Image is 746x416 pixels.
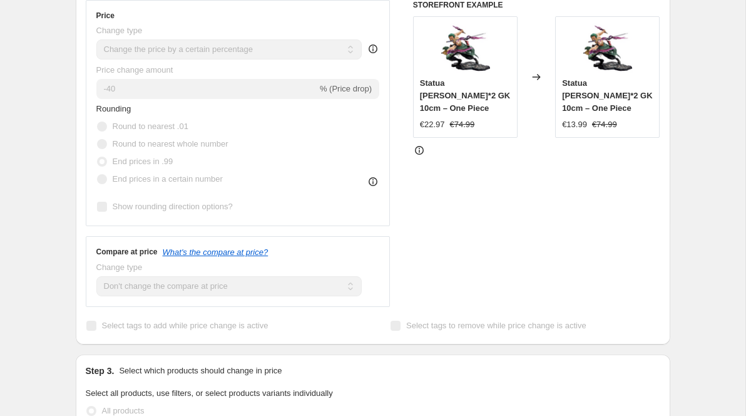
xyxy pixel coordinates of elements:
strike: €74.99 [592,118,617,131]
span: Select tags to add while price change is active [102,321,268,330]
div: €22.97 [420,118,445,131]
span: Round to nearest .01 [113,122,188,131]
img: Schermata2025-09-12alle00.13.50_80x.png [440,23,490,73]
span: Price change amount [96,65,173,75]
span: Show rounding direction options? [113,202,233,211]
input: -15 [96,79,317,99]
p: Select which products should change in price [119,365,282,377]
div: €13.99 [562,118,587,131]
h2: Step 3. [86,365,115,377]
span: Statua [PERSON_NAME]*2 GK 10cm – One Piece [562,78,652,113]
strike: €74.99 [450,118,475,131]
span: End prices in .99 [113,157,173,166]
span: Select tags to remove while price change is active [406,321,586,330]
h3: Compare at price [96,247,158,257]
span: Select all products, use filters, or select products variants individually [86,388,333,398]
span: Round to nearest whole number [113,139,228,148]
span: Statua [PERSON_NAME]*2 GK 10cm – One Piece [420,78,510,113]
span: All products [102,406,145,415]
h3: Price [96,11,115,21]
div: help [367,43,379,55]
img: Schermata2025-09-12alle00.13.50_80x.png [583,23,633,73]
button: What's the compare at price? [163,247,268,257]
span: Rounding [96,104,131,113]
span: Change type [96,26,143,35]
span: % (Price drop) [320,84,372,93]
span: End prices in a certain number [113,174,223,184]
span: Change type [96,263,143,272]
